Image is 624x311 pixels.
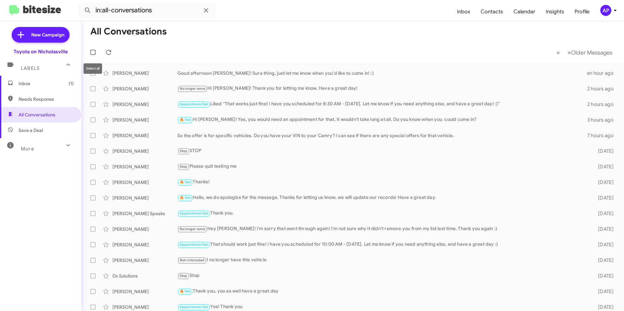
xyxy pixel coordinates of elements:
div: [PERSON_NAME] [112,226,177,232]
div: So the offer is for specific vehicles. Do you have your VIN to your Camry? I can see if there are... [177,132,587,139]
div: [DATE] [588,148,619,154]
div: [PERSON_NAME] [112,288,177,295]
div: Good afternoon [PERSON_NAME]! Sure thing, just let me know when you'd like to come in! :) [177,70,587,76]
span: No longer owns [180,227,205,231]
div: 3 hours ago [587,117,619,123]
div: [PERSON_NAME] [112,85,177,92]
span: All Conversations [19,111,55,118]
div: [PERSON_NAME] [112,101,177,108]
div: [DATE] [588,288,619,295]
div: I no longer have this vehicle [177,256,588,264]
div: AP [600,5,611,16]
button: Previous [552,46,564,59]
span: » [567,48,571,57]
div: Thanks! [177,178,588,186]
div: Yes! Thank you [177,303,588,311]
span: 🔥 Hot [180,289,191,293]
div: Thank you. [177,210,588,217]
div: 7 hours ago [587,132,619,139]
div: STOP [177,147,588,155]
span: Inbox [19,80,74,87]
div: [PERSON_NAME] [112,117,177,123]
nav: Page navigation example [553,46,616,59]
div: [DATE] [588,273,619,279]
span: Not-Interested [180,258,205,262]
span: Save a Deal [19,127,43,134]
div: an hour ago [587,70,619,76]
div: Toyota on Nicholasville [14,48,68,55]
span: Appointment Set [180,242,208,247]
div: [DATE] [588,163,619,170]
div: Stop [177,272,588,279]
span: New Campaign [31,32,64,38]
a: Inbox [452,2,475,21]
div: Hey [PERSON_NAME]! I'm sorry that went through again! I'm not sure why it didn't remove you from ... [177,225,588,233]
span: Appointment Set [180,102,208,106]
span: 🔥 Hot [180,180,191,184]
div: [PERSON_NAME] [112,304,177,310]
div: That should work just fine! I have you scheduled for 10:00 AM - [DATE]. Let me know if you need a... [177,241,588,248]
span: 🔥 Hot [180,118,191,122]
a: Contacts [475,2,508,21]
div: [DATE] [588,226,619,232]
span: No longer owns [180,86,205,91]
span: 🔥 Hot [180,196,191,200]
div: [PERSON_NAME] [112,257,177,264]
div: [DATE] [588,179,619,186]
div: [DATE] [588,195,619,201]
button: AP [595,5,617,16]
div: 2 hours ago [587,101,619,108]
span: Stop [180,149,188,153]
span: Needs Response [19,96,74,102]
div: Liked “That works just fine! I have you scheduled for 8:30 AM - [DATE]. Let me know if you need a... [177,100,587,108]
h1: All Conversations [90,26,167,37]
div: 2 hours ago [587,85,619,92]
div: [PERSON_NAME] [112,70,177,76]
div: [DATE] [588,241,619,248]
div: [PERSON_NAME] [112,241,177,248]
span: (1) [69,80,74,87]
span: Stop [180,164,188,169]
a: Insights [540,2,569,21]
div: Hi [PERSON_NAME]! Thank you for letting me know. Have a great day! [177,85,587,92]
a: Profile [569,2,595,21]
a: New Campaign [12,27,70,43]
div: Select all [84,63,102,74]
div: [PERSON_NAME] [112,179,177,186]
div: [PERSON_NAME] Speaks [112,210,177,217]
div: [DATE] [588,257,619,264]
div: Dx Solutions [112,273,177,279]
div: Hello, we do apologize for the message. Thanks for letting us know, we will update our records! H... [177,194,588,201]
div: [PERSON_NAME] [112,132,177,139]
div: Thank you, you as well have a great day [177,288,588,295]
div: Please quit texting me [177,163,588,170]
span: Appointment Set [180,305,208,309]
div: [PERSON_NAME] [112,163,177,170]
span: More [21,146,34,152]
a: Calendar [508,2,540,21]
div: [DATE] [588,210,619,217]
span: Older Messages [571,49,612,56]
button: Next [564,46,616,59]
div: [PERSON_NAME] [112,195,177,201]
div: Hi [PERSON_NAME]! Yes, you would need an appointment for that, it wouldn't take long at all. Do y... [177,116,587,123]
span: Labels [21,65,40,71]
span: Stop [180,274,188,278]
div: [DATE] [588,304,619,310]
div: [PERSON_NAME] [112,148,177,154]
span: Appointment Set [180,211,208,215]
span: « [556,48,560,57]
input: Search [79,3,215,18]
